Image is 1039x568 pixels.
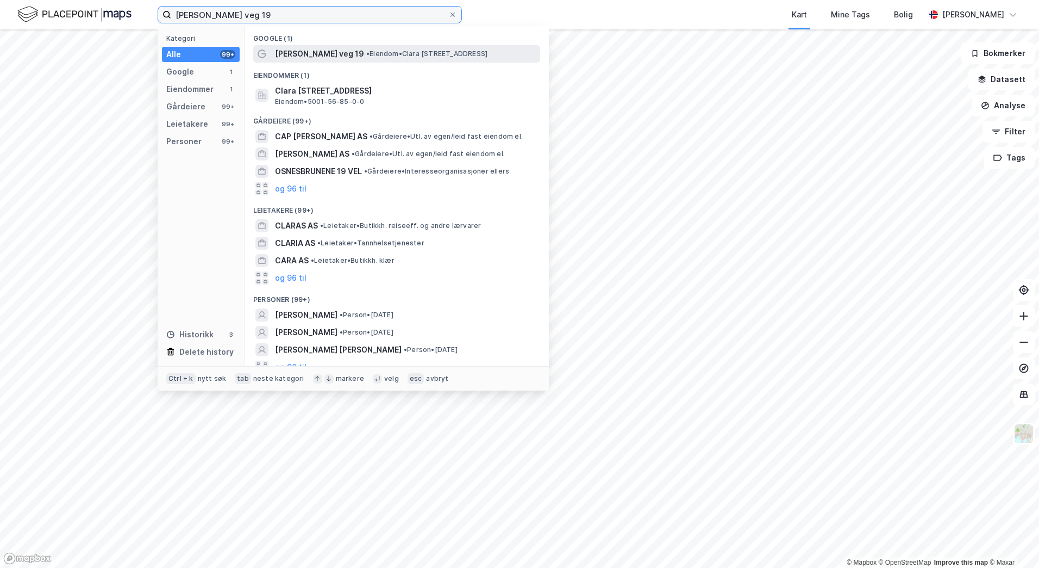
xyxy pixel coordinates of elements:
span: Person • [DATE] [340,328,393,337]
button: og 96 til [275,271,306,285]
span: Leietaker • Butikkh. klær [311,256,395,265]
div: tab [235,373,251,384]
span: • [370,132,373,140]
div: 99+ [220,50,235,59]
span: Gårdeiere • Interesseorganisasjoner ellers [364,167,509,176]
a: Improve this map [934,559,988,566]
img: logo.f888ab2527a4732fd821a326f86c7f29.svg [17,5,132,24]
div: Google (1) [245,26,549,45]
span: Gårdeiere • Utl. av egen/leid fast eiendom el. [352,150,505,158]
div: Leietakere [166,118,208,131]
span: CLARAS AS [275,219,318,232]
span: • [311,256,314,264]
iframe: Chat Widget [985,516,1039,568]
div: Ctrl + k [166,373,196,384]
div: Kategori [166,34,240,42]
span: Eiendom • 5001-56-85-0-0 [275,97,364,106]
div: 1 [227,67,235,76]
img: Z [1013,423,1034,444]
div: 3 [227,330,235,339]
div: 1 [227,85,235,94]
button: Filter [982,121,1035,143]
div: Mine Tags [831,8,870,21]
button: Datasett [968,69,1035,90]
div: Historikk [166,328,214,341]
div: esc [408,373,424,384]
div: 99+ [220,120,235,128]
div: nytt søk [198,374,227,383]
span: • [320,221,323,230]
span: • [340,311,343,319]
button: og 96 til [275,361,306,374]
span: • [404,345,407,354]
div: Kontrollprogram for chat [985,516,1039,568]
span: Clara [STREET_ADDRESS] [275,84,536,97]
div: Gårdeiere (99+) [245,108,549,128]
input: Søk på adresse, matrikkel, gårdeiere, leietakere eller personer [171,7,448,23]
div: 99+ [220,102,235,111]
button: Bokmerker [961,42,1035,64]
div: Gårdeiere [166,100,205,113]
div: neste kategori [253,374,304,383]
div: Eiendommer (1) [245,63,549,82]
button: og 96 til [275,182,306,195]
div: [PERSON_NAME] [942,8,1004,21]
span: • [364,167,367,175]
div: avbryt [426,374,448,383]
span: Person • [DATE] [340,311,393,319]
span: CLARIA AS [275,237,315,250]
a: Mapbox homepage [3,552,51,565]
div: velg [384,374,399,383]
div: Kart [792,8,807,21]
span: [PERSON_NAME] AS [275,147,349,160]
button: Analyse [972,95,1035,116]
span: CAP [PERSON_NAME] AS [275,130,367,143]
div: Google [166,65,194,78]
div: Eiendommer [166,83,214,96]
span: Person • [DATE] [404,345,458,354]
span: OSNESBRUNENE 19 VEL [275,165,362,178]
span: [PERSON_NAME] veg 19 [275,47,364,60]
span: Gårdeiere • Utl. av egen/leid fast eiendom el. [370,132,523,141]
div: Delete history [179,345,234,359]
span: • [366,50,370,58]
a: OpenStreetMap [879,559,931,566]
span: [PERSON_NAME] [PERSON_NAME] [275,343,402,356]
span: • [317,239,321,247]
div: Alle [166,48,181,61]
div: Personer (99+) [245,287,549,306]
div: Personer [166,135,202,148]
button: Tags [984,147,1035,169]
div: markere [336,374,364,383]
div: Leietakere (99+) [245,197,549,217]
span: CARA AS [275,254,309,267]
div: 99+ [220,137,235,146]
a: Mapbox [847,559,877,566]
span: • [340,328,343,336]
span: [PERSON_NAME] [275,326,337,339]
span: • [352,150,355,158]
span: [PERSON_NAME] [275,308,337,322]
span: Eiendom • Clara [STREET_ADDRESS] [366,50,487,58]
span: Leietaker • Butikkh. reiseeff. og andre lærvarer [320,221,481,230]
span: Leietaker • Tannhelsetjenester [317,239,424,248]
div: Bolig [894,8,913,21]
